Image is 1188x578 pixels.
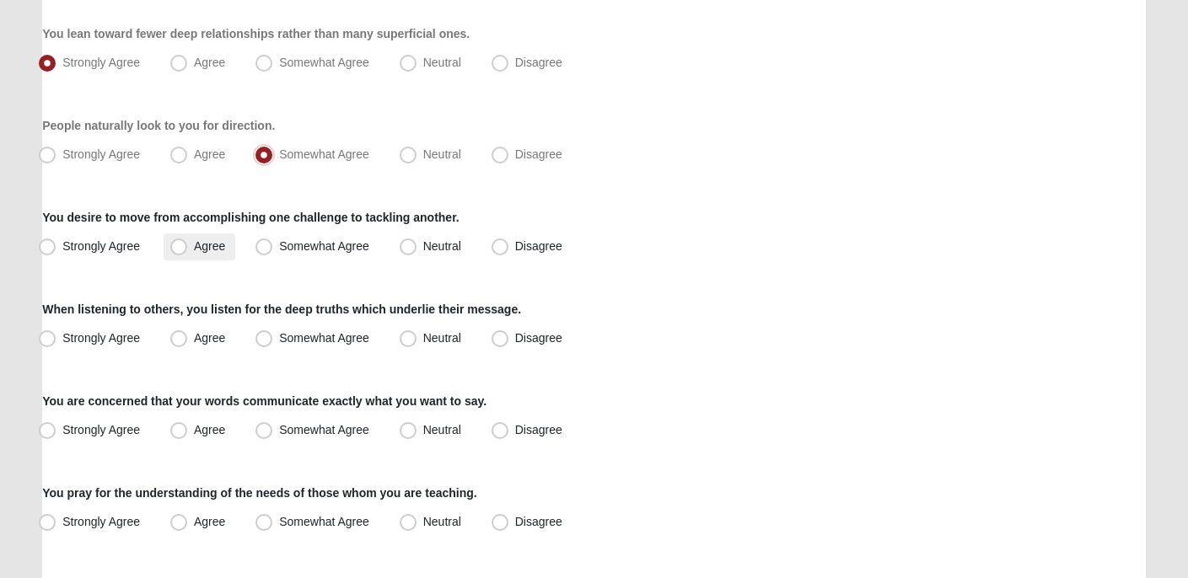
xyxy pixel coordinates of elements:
span: Somewhat Agree [279,239,369,253]
span: Strongly Agree [62,423,140,436]
span: Agree [194,515,225,528]
span: Disagree [515,239,562,253]
span: Neutral [423,331,461,345]
span: Disagree [515,56,562,69]
span: Strongly Agree [62,239,140,253]
span: Neutral [423,147,461,161]
label: When listening to others, you listen for the deep truths which underlie their message. [42,301,521,318]
label: You lean toward fewer deep relationships rather than many superficial ones. [42,25,470,42]
span: Strongly Agree [62,147,140,161]
span: Agree [194,56,225,69]
span: Neutral [423,423,461,436]
span: Neutral [423,239,461,253]
span: Disagree [515,515,562,528]
span: Somewhat Agree [279,423,369,436]
span: Strongly Agree [62,56,140,69]
span: Agree [194,147,225,161]
span: Somewhat Agree [279,147,369,161]
span: Disagree [515,331,562,345]
span: Strongly Agree [62,515,140,528]
span: Somewhat Agree [279,56,369,69]
label: People naturally look to you for direction. [42,117,275,134]
span: Somewhat Agree [279,515,369,528]
span: Agree [194,331,225,345]
span: Agree [194,239,225,253]
span: Disagree [515,423,562,436]
span: Somewhat Agree [279,331,369,345]
span: Agree [194,423,225,436]
span: Strongly Agree [62,331,140,345]
span: Neutral [423,56,461,69]
label: You desire to move from accomplishing one challenge to tackling another. [42,209,460,226]
span: Neutral [423,515,461,528]
label: You are concerned that your words communicate exactly what you want to say. [42,393,486,409]
span: Disagree [515,147,562,161]
label: You pray for the understanding of the needs of those whom you are teaching. [42,484,476,501]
